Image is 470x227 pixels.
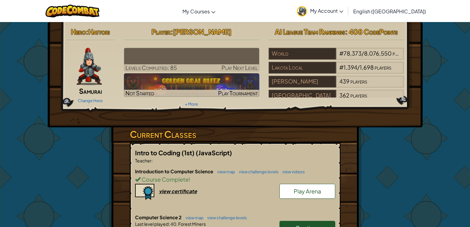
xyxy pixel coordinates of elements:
span: [PERSON_NAME] [173,27,231,36]
span: Play Arena [294,188,321,195]
img: samurai.pose.png [77,48,102,85]
span: Player [152,27,170,36]
a: view map [182,215,204,220]
span: / [362,50,364,57]
span: 40. [170,221,178,227]
a: view certificate [135,188,197,194]
span: players [393,50,409,57]
span: : [169,221,170,227]
a: view challenge levels [236,169,279,174]
span: : [152,158,153,163]
span: Hattori [88,27,110,36]
img: certificate-icon.png [135,184,154,200]
a: English ([GEOGRAPHIC_DATA]) [350,3,429,20]
span: Computer Science 2 [135,214,182,220]
a: My Courses [179,3,218,20]
span: Levels Completed: 85 [125,64,177,71]
span: players [350,92,367,99]
a: Lakota Local#1,394/1,698players [269,68,404,75]
div: view certificate [159,188,197,194]
img: CodeCombat logo [46,5,100,17]
span: 1,698 [360,64,374,71]
span: / [357,64,360,71]
a: + More [185,102,198,107]
a: Not StartedPlay Tournament [124,73,259,97]
a: [GEOGRAPHIC_DATA]362players [269,96,404,103]
span: Hero [71,27,86,36]
div: [GEOGRAPHIC_DATA] [269,90,336,102]
a: view map [214,169,235,174]
span: ! [189,176,190,183]
span: Forest Miners [178,221,206,227]
span: 439 [339,78,349,85]
span: My Account [310,7,343,14]
a: Play Next Level [124,48,259,71]
span: : 408 CodePoints [345,27,398,36]
span: Play Tournament [218,89,258,97]
a: [PERSON_NAME]439players [269,82,404,89]
span: My Courses [182,8,210,15]
span: players [350,78,367,85]
a: World#78,373/8,076,550players [269,54,404,61]
a: view challenge levels [204,215,247,220]
a: My Account [294,1,346,21]
img: Golden Goal [124,73,259,97]
span: 8,076,550 [364,50,392,57]
a: Change Hero [78,98,103,103]
span: : [170,27,173,36]
img: avatar [297,6,307,16]
span: : [86,27,88,36]
span: players [375,64,391,71]
span: Last level played [135,221,169,227]
a: view videos [279,169,305,174]
span: Introduction to Computer Science [135,168,214,174]
span: Samurai [79,87,102,95]
span: 1,394 [344,64,357,71]
div: World [269,48,336,60]
span: Course Complete [141,176,189,183]
span: Teacher [135,158,152,163]
div: Lakota Local [269,62,336,74]
span: Play Next Level [222,64,258,71]
span: # [339,64,344,71]
span: 362 [339,92,349,99]
span: Intro to Coding (1st) [135,149,196,157]
span: # [339,50,344,57]
span: AI League Team Rankings [275,27,345,36]
span: English ([GEOGRAPHIC_DATA]) [353,8,426,15]
div: [PERSON_NAME] [269,76,336,88]
span: Not Started [125,89,154,97]
h3: Current Classes [130,127,340,141]
span: (JavaScript) [196,149,232,157]
span: 78,373 [344,50,362,57]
